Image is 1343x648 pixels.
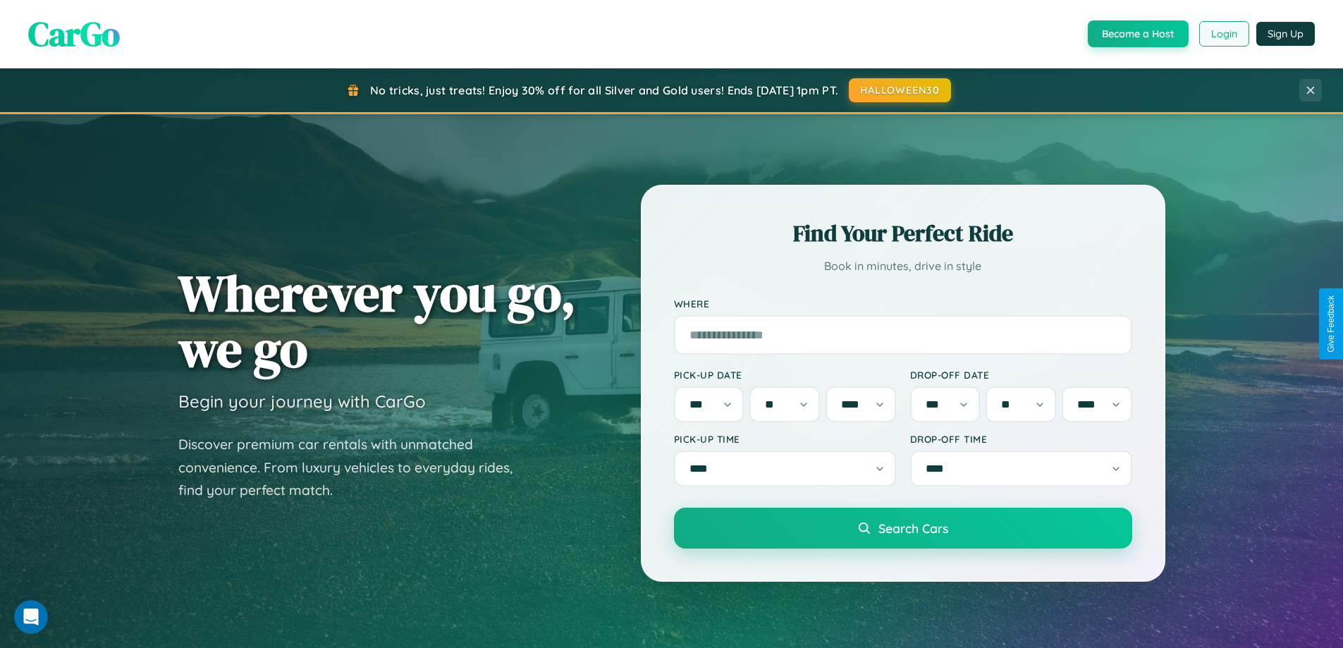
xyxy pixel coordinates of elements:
[178,391,426,412] h3: Begin your journey with CarGo
[1326,295,1336,353] div: Give Feedback
[674,298,1132,310] label: Where
[178,433,531,502] p: Discover premium car rentals with unmatched convenience. From luxury vehicles to everyday rides, ...
[674,508,1132,549] button: Search Cars
[910,433,1132,445] label: Drop-off Time
[1256,22,1315,46] button: Sign Up
[674,256,1132,276] p: Book in minutes, drive in style
[878,520,948,536] span: Search Cars
[1088,20,1189,47] button: Become a Host
[14,600,48,634] iframe: Intercom live chat
[910,369,1132,381] label: Drop-off Date
[370,83,838,97] span: No tricks, just treats! Enjoy 30% off for all Silver and Gold users! Ends [DATE] 1pm PT.
[1199,21,1249,47] button: Login
[849,78,951,102] button: HALLOWEEN30
[28,11,120,57] span: CarGo
[178,265,576,377] h1: Wherever you go, we go
[674,369,896,381] label: Pick-up Date
[674,218,1132,249] h2: Find Your Perfect Ride
[674,433,896,445] label: Pick-up Time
